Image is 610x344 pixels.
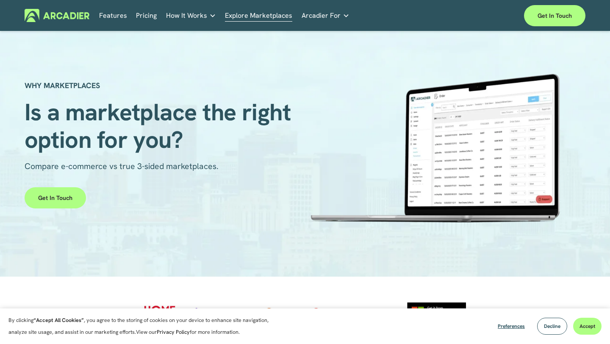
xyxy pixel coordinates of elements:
img: Arcadier [25,9,89,22]
a: folder dropdown [166,9,216,22]
span: Preferences [498,323,525,330]
span: Accept [579,323,595,330]
span: Is a marketplace the right option for you? [25,97,297,155]
button: Preferences [491,318,531,335]
button: Decline [537,318,567,335]
a: Features [99,9,127,22]
strong: “Accept All Cookies” [33,316,84,324]
span: Compare e-commerce vs true 3-sided marketplaces. [25,161,219,172]
strong: WHY MARKETPLACES [25,80,100,90]
a: Explore Marketplaces [225,9,292,22]
a: Get in touch [524,5,585,26]
p: By clicking , you agree to the storing of cookies on your device to enhance site navigation, anal... [8,314,284,338]
a: Pricing [136,9,157,22]
a: folder dropdown [302,9,349,22]
span: Decline [544,323,560,330]
button: Accept [573,318,602,335]
a: Get in touch [25,187,86,208]
span: How It Works [166,10,207,22]
a: Privacy Policy [157,328,190,336]
span: Arcadier For [302,10,341,22]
